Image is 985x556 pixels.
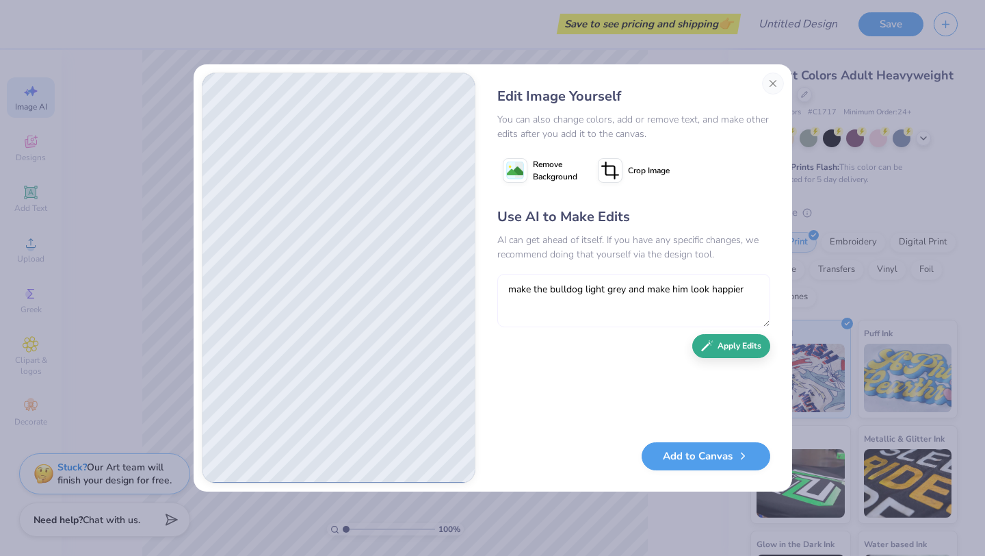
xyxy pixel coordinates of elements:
[592,153,678,188] button: Crop Image
[497,274,770,327] textarea: make the bulldog light grey and make him look happier
[642,442,770,470] button: Add to Canvas
[497,86,770,107] div: Edit Image Yourself
[692,334,770,358] button: Apply Edits
[497,207,770,227] div: Use AI to Make Edits
[533,158,577,183] span: Remove Background
[497,233,770,262] div: AI can get ahead of itself. If you have any specific changes, we recommend doing that yourself vi...
[497,153,583,188] button: Remove Background
[762,73,784,94] button: Close
[497,112,770,141] div: You can also change colors, add or remove text, and make other edits after you add it to the canvas.
[628,164,670,177] span: Crop Image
